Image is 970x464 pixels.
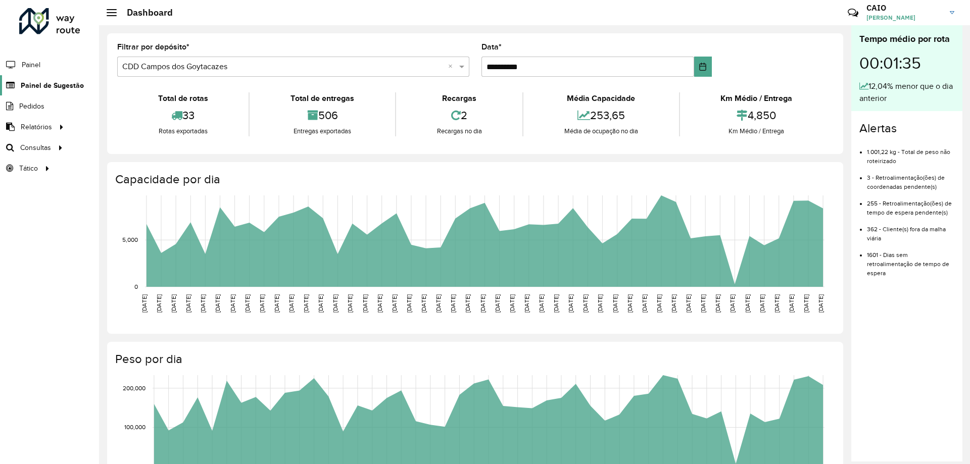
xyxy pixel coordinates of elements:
text: [DATE] [759,294,765,313]
text: [DATE] [817,294,824,313]
text: [DATE] [670,294,677,313]
text: [DATE] [479,294,486,313]
text: [DATE] [229,294,236,313]
text: [DATE] [744,294,751,313]
span: Painel de Sugestão [21,80,84,91]
span: Tático [19,163,38,174]
text: [DATE] [509,294,515,313]
text: [DATE] [773,294,780,313]
text: [DATE] [523,294,530,313]
text: [DATE] [803,294,809,313]
text: 0 [134,283,138,290]
div: Recargas [399,92,520,105]
li: 3 - Retroalimentação(ões) de coordenadas pendente(s) [867,166,954,191]
text: [DATE] [317,294,324,313]
h4: Capacidade por dia [115,172,833,187]
text: [DATE] [567,294,574,313]
text: [DATE] [656,294,662,313]
text: [DATE] [597,294,603,313]
div: 00:01:35 [859,46,954,80]
span: Painel [22,60,40,70]
li: 1601 - Dias sem retroalimentação de tempo de espera [867,243,954,278]
div: Rotas exportadas [120,126,246,136]
span: Pedidos [19,101,44,112]
div: Média Capacidade [526,92,676,105]
text: [DATE] [420,294,427,313]
text: [DATE] [626,294,633,313]
h3: CAIO [866,3,942,13]
label: Filtrar por depósito [117,41,189,53]
li: 1.001,22 kg - Total de peso não roteirizado [867,140,954,166]
text: [DATE] [391,294,398,313]
text: [DATE] [303,294,309,313]
text: [DATE] [273,294,280,313]
text: [DATE] [582,294,589,313]
text: [DATE] [170,294,177,313]
text: [DATE] [376,294,383,313]
div: Recargas no dia [399,126,520,136]
text: 100,000 [124,424,145,431]
text: [DATE] [200,294,206,313]
div: Total de entregas [252,92,392,105]
text: [DATE] [729,294,736,313]
text: [DATE] [347,294,353,313]
div: Entregas exportadas [252,126,392,136]
li: 362 - Cliente(s) fora da malha viária [867,217,954,243]
text: [DATE] [700,294,706,313]
text: 5,000 [122,236,138,243]
div: 253,65 [526,105,676,126]
text: [DATE] [538,294,545,313]
button: Choose Date [694,57,712,77]
text: [DATE] [714,294,721,313]
text: [DATE] [553,294,559,313]
h4: Alertas [859,121,954,136]
text: 200,000 [123,385,145,391]
text: [DATE] [259,294,265,313]
text: [DATE] [156,294,162,313]
text: [DATE] [214,294,221,313]
div: 506 [252,105,392,126]
div: Tempo médio por rota [859,32,954,46]
text: [DATE] [406,294,412,313]
div: 4,850 [683,105,831,126]
a: Contato Rápido [842,2,864,24]
text: [DATE] [685,294,692,313]
div: Média de ocupação no dia [526,126,676,136]
text: [DATE] [362,294,368,313]
text: [DATE] [244,294,251,313]
span: Clear all [448,61,457,73]
label: Data [481,41,502,53]
text: [DATE] [435,294,442,313]
div: 2 [399,105,520,126]
text: [DATE] [332,294,338,313]
text: [DATE] [185,294,191,313]
div: 12,04% menor que o dia anterior [859,80,954,105]
h2: Dashboard [117,7,173,18]
div: Total de rotas [120,92,246,105]
div: Km Médio / Entrega [683,126,831,136]
text: [DATE] [788,294,795,313]
span: Consultas [20,142,51,153]
text: [DATE] [494,294,501,313]
div: 33 [120,105,246,126]
text: [DATE] [288,294,295,313]
h4: Peso por dia [115,352,833,367]
text: [DATE] [464,294,471,313]
span: [PERSON_NAME] [866,13,942,22]
text: [DATE] [612,294,618,313]
div: Km Médio / Entrega [683,92,831,105]
text: [DATE] [641,294,648,313]
span: Relatórios [21,122,52,132]
li: 255 - Retroalimentação(ões) de tempo de espera pendente(s) [867,191,954,217]
text: [DATE] [141,294,148,313]
text: [DATE] [450,294,456,313]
